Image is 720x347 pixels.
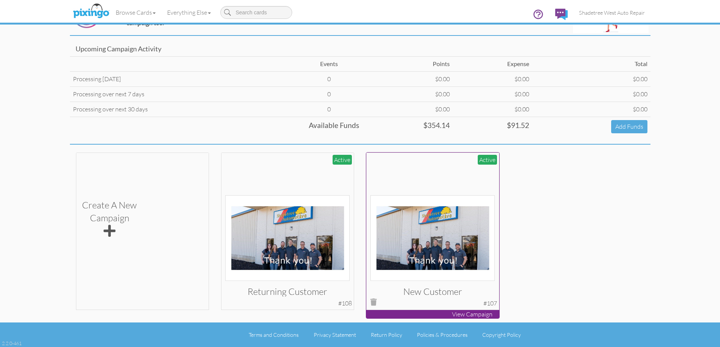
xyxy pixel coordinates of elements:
td: $0.00 [453,72,532,87]
div: #107 [483,299,497,308]
td: $0.00 [362,72,453,87]
td: $0.00 [532,72,650,87]
td: $0.00 [453,102,532,117]
td: 0 [296,72,362,87]
td: $0.00 [532,86,650,102]
h4: Upcoming Campaign Activity [76,45,645,53]
img: pixingo logo [71,2,111,21]
td: Processing over next 30 days [70,102,296,117]
div: Create a new Campaign [82,199,137,239]
a: Policies & Procedures [417,332,468,338]
span: Shadetree West Auto Repair [579,9,645,16]
td: Expense [453,57,532,72]
img: 130171-1-1744031574193-2c84ed890654e50a-qa.jpg [225,195,350,281]
h3: New Customer [376,287,489,296]
a: Copyright Policy [482,332,521,338]
div: 2.2.0-461 [2,340,22,347]
input: Search cards [220,6,292,19]
div: Active [478,155,497,165]
td: Points [362,57,453,72]
p: View Campaign [366,310,499,319]
a: Everything Else [161,3,217,22]
img: 130171-1-1744031574193-2c84ed890654e50a-qa.jpg [370,195,495,281]
td: $0.00 [362,86,453,102]
a: Shadetree West Auto Repair [573,3,650,22]
td: $0.00 [362,102,453,117]
a: Terms and Conditions [249,332,299,338]
div: #108 [338,299,352,308]
a: Add Funds [611,120,647,133]
div: Active [333,155,352,165]
td: $0.00 [453,86,532,102]
td: 0 [296,86,362,102]
td: Processing [DATE] [70,72,296,87]
td: $0.00 [532,102,650,117]
td: Total [532,57,650,72]
a: Browse Cards [110,3,161,22]
a: Privacy Statement [314,332,356,338]
td: 0 [296,102,362,117]
td: $354.14 [362,117,453,136]
h3: Returning Customer [231,287,344,296]
td: Processing over next 7 days [70,86,296,102]
td: $91.52 [453,117,532,136]
a: Return Policy [371,332,402,338]
td: Events [296,57,362,72]
td: Available Funds [70,117,362,136]
img: comments.svg [555,9,568,20]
